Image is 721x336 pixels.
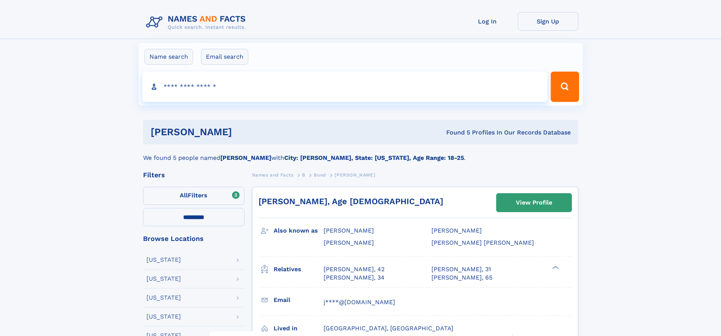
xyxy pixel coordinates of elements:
span: B [302,172,305,178]
span: All [180,192,188,199]
a: [PERSON_NAME], Age [DEMOGRAPHIC_DATA] [259,197,443,206]
label: Filters [143,187,244,205]
a: Bond [314,170,326,180]
span: [PERSON_NAME] [335,172,375,178]
img: Logo Names and Facts [143,12,252,33]
a: [PERSON_NAME], 42 [324,265,385,273]
span: [PERSON_NAME] [PERSON_NAME] [431,239,534,246]
button: Search Button [551,72,579,102]
h1: [PERSON_NAME] [151,127,339,137]
label: Name search [145,49,193,65]
b: City: [PERSON_NAME], State: [US_STATE], Age Range: 18-25 [284,154,464,161]
h3: Relatives [274,263,324,276]
a: [PERSON_NAME], 31 [431,265,491,273]
h3: Also known as [274,224,324,237]
span: [PERSON_NAME] [324,239,374,246]
div: Filters [143,172,244,178]
span: [GEOGRAPHIC_DATA], [GEOGRAPHIC_DATA] [324,325,453,332]
a: [PERSON_NAME], 65 [431,273,492,282]
div: [US_STATE] [146,257,181,263]
span: Bond [314,172,326,178]
div: View Profile [516,194,552,211]
div: We found 5 people named with . [143,144,578,163]
div: [US_STATE] [146,314,181,320]
b: [PERSON_NAME] [220,154,271,161]
a: [PERSON_NAME], 34 [324,273,385,282]
span: [PERSON_NAME] [324,227,374,234]
h3: Email [274,294,324,306]
div: Found 5 Profiles In Our Records Database [339,128,571,137]
label: Email search [201,49,248,65]
div: Browse Locations [143,235,244,242]
a: B [302,170,305,180]
h3: Lived in [274,322,324,335]
a: View Profile [497,194,572,212]
a: Sign Up [518,12,578,31]
a: Log In [457,12,518,31]
div: [US_STATE] [146,276,181,282]
span: [PERSON_NAME] [431,227,482,234]
input: search input [142,72,548,102]
div: ❯ [550,265,559,270]
a: Names and Facts [252,170,294,180]
div: [US_STATE] [146,295,181,301]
